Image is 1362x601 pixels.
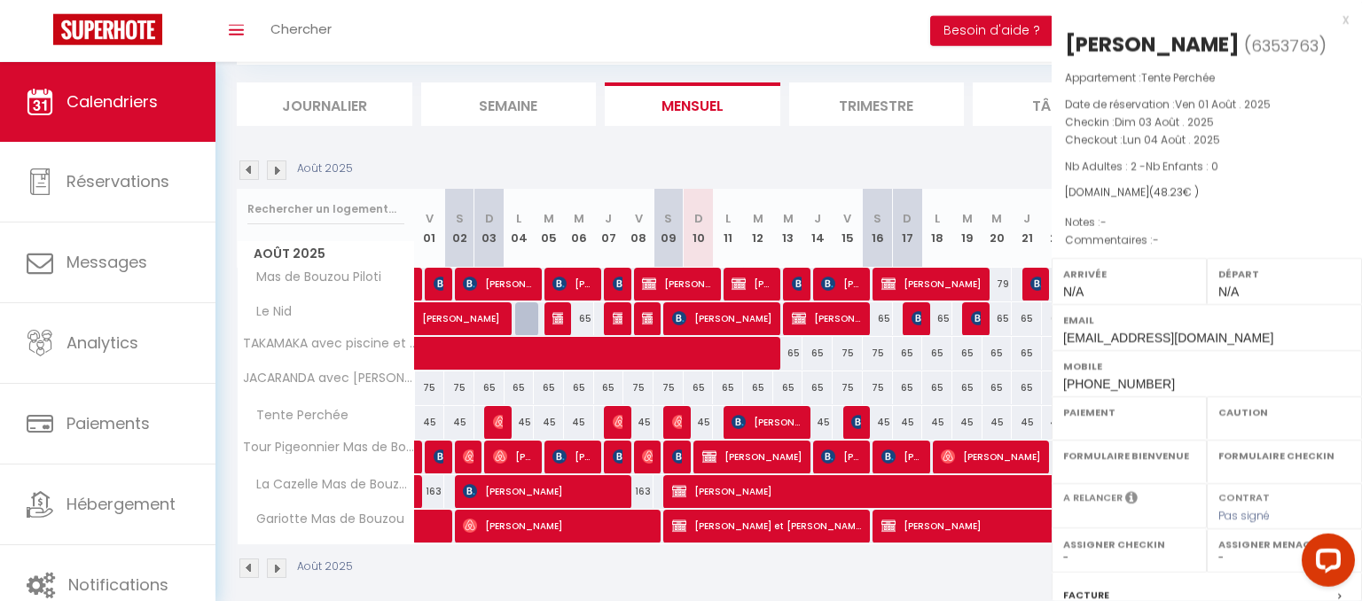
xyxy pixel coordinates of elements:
[1065,113,1349,131] p: Checkin :
[1063,311,1350,329] label: Email
[1063,377,1175,391] span: [PHONE_NUMBER]
[1065,30,1240,59] div: [PERSON_NAME]
[1149,184,1199,199] span: ( € )
[1063,447,1195,464] label: Formulaire Bienvenue
[1244,33,1327,58] span: ( )
[1146,159,1218,174] span: Nb Enfants : 0
[1065,69,1349,87] p: Appartement :
[1218,447,1350,464] label: Formulaire Checkin
[1218,535,1350,553] label: Assigner Menage
[1218,403,1350,421] label: Caution
[1065,214,1349,231] p: Notes :
[1125,490,1138,510] i: Sélectionner OUI si vous souhaiter envoyer les séquences de messages post-checkout
[1288,527,1362,601] iframe: LiveChat chat widget
[1052,9,1349,30] div: x
[1065,96,1349,113] p: Date de réservation :
[1141,70,1215,85] span: Tente Perchée
[1153,232,1159,247] span: -
[1218,285,1239,299] span: N/A
[1063,403,1195,421] label: Paiement
[1065,184,1349,201] div: [DOMAIN_NAME]
[1065,231,1349,249] p: Commentaires :
[1218,508,1270,523] span: Pas signé
[1063,285,1084,299] span: N/A
[1063,357,1350,375] label: Mobile
[1063,490,1123,505] label: A relancer
[1175,97,1271,112] span: Ven 01 Août . 2025
[1100,215,1107,230] span: -
[1218,490,1270,502] label: Contrat
[1065,131,1349,149] p: Checkout :
[1251,35,1319,57] span: 6353763
[1115,114,1214,129] span: Dim 03 Août . 2025
[1123,132,1220,147] span: Lun 04 Août . 2025
[1063,265,1195,283] label: Arrivée
[1065,159,1218,174] span: Nb Adultes : 2 -
[1063,331,1273,345] span: [EMAIL_ADDRESS][DOMAIN_NAME]
[1154,184,1183,199] span: 48.23
[1218,265,1350,283] label: Départ
[1063,535,1195,553] label: Assigner Checkin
